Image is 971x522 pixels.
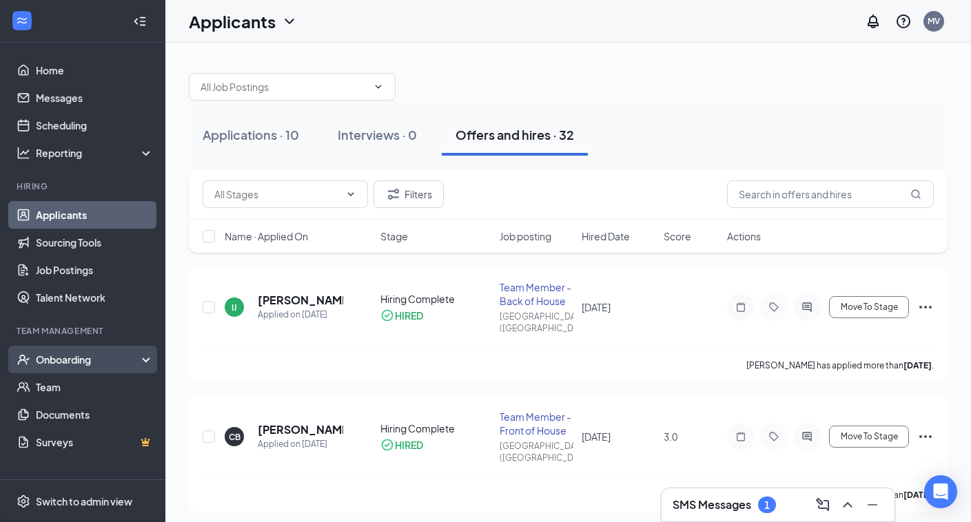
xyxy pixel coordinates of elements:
h5: [PERSON_NAME] [258,293,343,308]
a: Documents [36,401,154,428]
div: Applied on [DATE] [258,308,343,322]
div: Team Member - Back of House [500,280,573,308]
svg: WorkstreamLogo [15,14,29,28]
button: Minimize [861,494,883,516]
a: Team [36,373,154,401]
svg: Notifications [865,13,881,30]
span: [DATE] [582,301,611,313]
span: Move To Stage [841,432,898,441]
div: Applied on [DATE] [258,437,343,451]
button: Move To Stage [829,296,909,318]
svg: ActiveChat [799,431,815,442]
div: HIRED [395,309,423,322]
div: MV [928,15,940,27]
button: Filter Filters [374,180,444,208]
h3: SMS Messages [673,497,751,512]
div: Hiring [17,180,151,192]
span: Score [664,229,691,243]
a: Applicants [36,201,154,229]
p: [PERSON_NAME] has applied more than . [746,359,934,371]
span: Stage [380,229,408,243]
div: CB [229,431,241,443]
span: Job posting [500,229,551,243]
a: Messages [36,84,154,112]
a: Job Postings [36,256,154,284]
svg: Minimize [864,497,881,513]
svg: UserCheck [17,353,30,366]
svg: Tag [766,302,782,313]
b: [DATE] [903,360,932,370]
span: Name · Applied On [225,229,308,243]
div: Reporting [36,146,154,160]
svg: ComposeMessage [815,497,831,513]
svg: ActiveChat [799,302,815,313]
div: Hiring Complete [380,421,491,435]
input: Search in offers and hires [727,180,934,208]
button: Move To Stage [829,426,909,448]
h5: [PERSON_NAME] [258,422,343,437]
span: Hired Date [582,229,630,243]
button: ChevronUp [837,494,859,516]
svg: CheckmarkCircle [380,309,394,322]
svg: Ellipses [917,428,934,445]
a: Scheduling [36,112,154,139]
button: ComposeMessage [812,494,834,516]
svg: ChevronDown [345,189,356,200]
a: Sourcing Tools [36,229,154,256]
span: Actions [727,229,761,243]
svg: Ellipses [917,299,934,315]
div: Team Member - Front of House [500,410,573,437]
div: Hiring Complete [380,292,491,306]
svg: Collapse [133,14,147,28]
div: Team Management [17,325,151,337]
a: SurveysCrown [36,428,154,456]
svg: Filter [385,186,402,202]
h1: Applicants [189,10,276,33]
div: [GEOGRAPHIC_DATA] ([GEOGRAPHIC_DATA]) [500,440,573,463]
div: HIRED [395,438,423,452]
input: All Stages [214,187,340,202]
div: 1 [764,499,770,511]
b: [DATE] [903,490,932,500]
svg: Tag [766,431,782,442]
span: Move To Stage [841,302,898,312]
div: Applications · 10 [203,126,299,143]
svg: Settings [17,494,30,508]
svg: ChevronDown [373,81,384,92]
svg: MagnifyingGlass [910,189,921,200]
div: Open Intercom Messenger [924,475,957,508]
a: Home [36,56,154,84]
div: Offers and hires · 32 [456,126,574,143]
svg: Note [733,431,749,442]
svg: ChevronDown [281,13,298,30]
div: [GEOGRAPHIC_DATA] ([GEOGRAPHIC_DATA]) [500,311,573,334]
svg: ChevronUp [839,497,856,513]
div: Onboarding [36,353,142,366]
span: 3.0 [664,430,677,443]
svg: CheckmarkCircle [380,438,394,452]
svg: Analysis [17,146,30,160]
svg: Note [733,302,749,313]
div: IJ [232,302,237,313]
div: Interviews · 0 [338,126,417,143]
input: All Job Postings [201,79,367,94]
div: Switch to admin view [36,494,132,508]
a: Talent Network [36,284,154,311]
svg: QuestionInfo [895,13,912,30]
span: [DATE] [582,430,611,443]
